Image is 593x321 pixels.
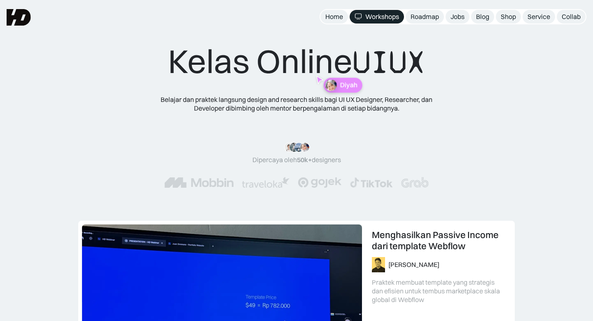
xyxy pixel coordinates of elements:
span: 50k+ [297,156,312,164]
a: Collab [557,10,586,24]
a: Home [320,10,348,24]
a: Service [523,10,555,24]
div: Service [528,12,550,21]
div: Jobs [451,12,465,21]
a: Blog [471,10,494,24]
div: Roadmap [411,12,439,21]
a: Roadmap [406,10,444,24]
a: Shop [496,10,521,24]
a: Jobs [446,10,469,24]
div: Workshops [365,12,399,21]
p: Diyah [340,81,357,89]
a: Workshops [350,10,404,24]
div: Blog [476,12,489,21]
div: Collab [562,12,581,21]
div: Dipercaya oleh designers [252,156,341,164]
div: Belajar dan praktek langsung design and research skills bagi UI UX Designer, Researcher, dan Deve... [148,95,445,113]
div: Shop [501,12,516,21]
span: UIUX [353,42,425,82]
div: Home [325,12,343,21]
div: Kelas Online [168,41,425,82]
